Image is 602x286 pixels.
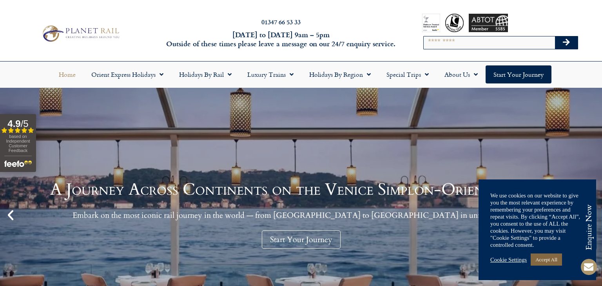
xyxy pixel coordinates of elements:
div: Previous slide [4,208,17,222]
a: 01347 66 53 33 [261,17,301,26]
a: Holidays by Rail [171,65,239,83]
a: Cookie Settings [490,256,527,263]
img: Planet Rail Train Holidays Logo [39,24,121,43]
a: Special Trips [379,65,437,83]
a: Holidays by Region [301,65,379,83]
a: Accept All [531,253,562,266]
h6: [DATE] to [DATE] 9am – 5pm Outside of these times please leave a message on our 24/7 enquiry serv... [163,30,399,49]
nav: Menu [4,65,598,83]
a: Orient Express Holidays [83,65,171,83]
a: Start Your Journey [262,230,341,249]
p: Embark on the most iconic rail journey in the world — from [GEOGRAPHIC_DATA] to [GEOGRAPHIC_DATA]... [50,210,552,220]
button: Search [555,36,578,49]
h1: A Journey Across Continents on the Venice Simplon-Orient-Express [50,181,552,198]
a: Luxury Trains [239,65,301,83]
a: Home [51,65,83,83]
a: About Us [437,65,486,83]
div: We use cookies on our website to give you the most relevant experience by remembering your prefer... [490,192,584,248]
a: Start your Journey [486,65,551,83]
